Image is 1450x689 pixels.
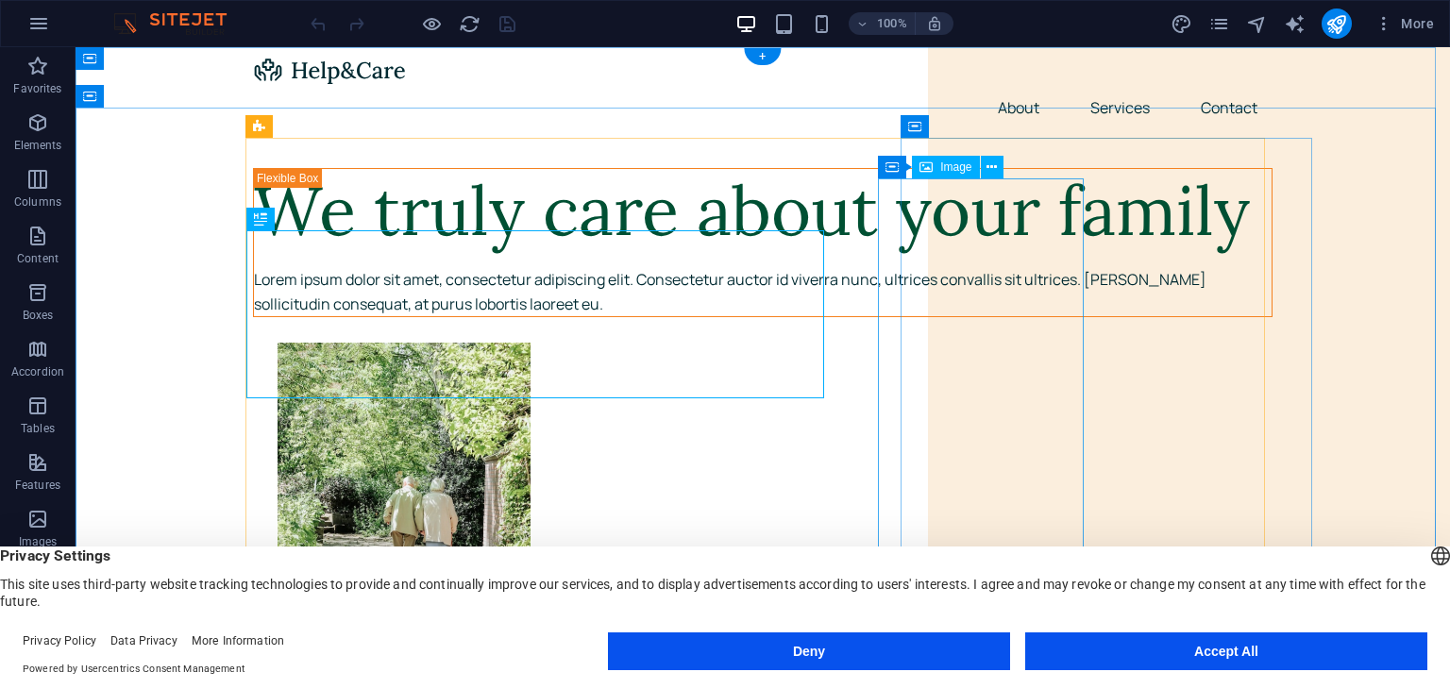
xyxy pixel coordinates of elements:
[458,12,481,35] button: reload
[926,15,943,32] i: On resize automatically adjust zoom level to fit chosen device.
[21,421,55,436] p: Tables
[1284,12,1307,35] button: text_generator
[15,478,60,493] p: Features
[940,161,971,173] span: Image
[1322,8,1352,39] button: publish
[1208,12,1231,35] button: pages
[1171,12,1193,35] button: design
[744,48,781,65] div: +
[877,12,907,35] h6: 100%
[1367,8,1442,39] button: More
[1284,13,1306,35] i: AI Writer
[19,534,58,549] p: Images
[109,12,250,35] img: Editor Logo
[23,308,54,323] p: Boxes
[1246,13,1268,35] i: Navigator
[849,12,916,35] button: 100%
[13,81,61,96] p: Favorites
[1208,13,1230,35] i: Pages (Ctrl+Alt+S)
[11,364,64,379] p: Accordion
[1325,13,1347,35] i: Publish
[1374,14,1434,33] span: More
[1171,13,1192,35] i: Design (Ctrl+Alt+Y)
[420,12,443,35] button: Click here to leave preview mode and continue editing
[17,251,59,266] p: Content
[14,194,61,210] p: Columns
[459,13,481,35] i: Reload page
[14,138,62,153] p: Elements
[1246,12,1269,35] button: navigator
